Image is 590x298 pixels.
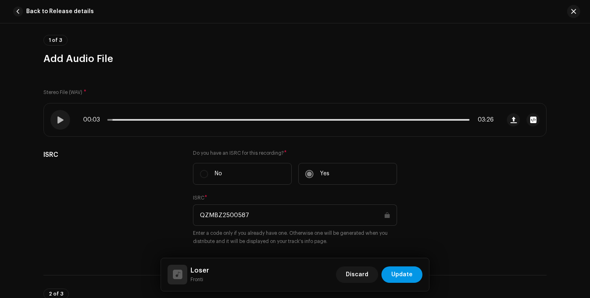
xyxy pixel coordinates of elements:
span: Discard [346,266,368,283]
small: Enter a code only if you already have one. Otherwise one will be generated when you distribute an... [193,229,397,245]
span: 03:26 [473,117,494,123]
button: Discard [336,266,378,283]
span: Update [391,266,413,283]
h5: Loser [191,266,209,275]
h3: Add Audio File [43,52,547,65]
p: No [215,170,222,178]
button: Update [381,266,422,283]
small: Loser [191,275,209,284]
input: ABXYZ####### [193,204,397,226]
label: ISRC [193,195,207,201]
h5: ISRC [43,150,180,160]
label: Do you have an ISRC for this recording? [193,150,397,156]
p: Yes [320,170,329,178]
